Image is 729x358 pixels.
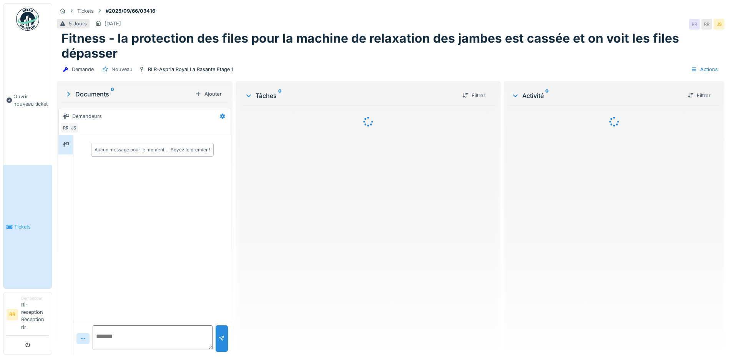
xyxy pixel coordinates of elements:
[60,123,71,133] div: RR
[684,90,714,101] div: Filtrer
[68,123,79,133] div: JS
[95,146,210,153] div: Aucun message pour le moment … Soyez le premier !
[111,66,133,73] div: Nouveau
[3,35,52,165] a: Ouvrir nouveau ticket
[65,89,192,99] div: Documents
[545,91,549,100] sup: 0
[245,91,456,100] div: Tâches
[278,91,282,100] sup: 0
[689,19,700,30] div: RR
[511,91,681,100] div: Activité
[103,7,158,15] strong: #2025/09/66/03416
[21,295,49,301] div: Demandeur
[148,66,233,73] div: RLR-Aspria Royal La Rasante Etage 1
[3,165,52,288] a: Tickets
[77,7,94,15] div: Tickets
[72,66,94,73] div: Demande
[16,8,39,31] img: Badge_color-CXgf-gQk.svg
[72,113,102,120] div: Demandeurs
[192,89,225,99] div: Ajouter
[714,19,724,30] div: JS
[687,64,721,75] div: Actions
[61,31,720,61] h1: Fitness - la protection des files pour la machine de relaxation des jambes est cassée et on voit ...
[7,295,49,336] a: RR DemandeurRlr reception Reception rlr
[14,223,49,230] span: Tickets
[7,309,18,320] li: RR
[13,93,49,108] span: Ouvrir nouveau ticket
[69,20,87,27] div: 5 Jours
[21,295,49,334] li: Rlr reception Reception rlr
[701,19,712,30] div: RR
[105,20,121,27] div: [DATE]
[111,89,114,99] sup: 0
[459,90,488,101] div: Filtrer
